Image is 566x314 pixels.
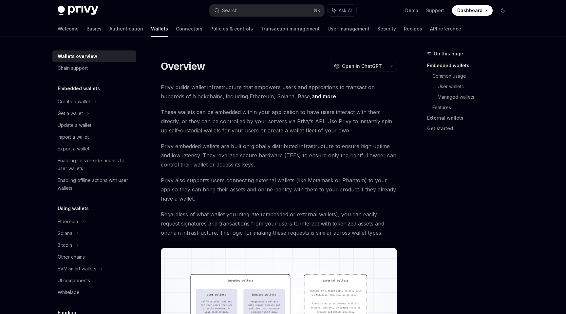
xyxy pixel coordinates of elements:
[430,21,461,37] a: API reference
[438,92,514,102] a: Managed wallets
[457,7,482,14] span: Dashboard
[342,63,382,69] span: Open in ChatGPT
[330,61,386,72] button: Open in ChatGPT
[58,253,85,261] div: Other chains
[498,5,508,16] button: Toggle dark mode
[452,5,493,16] a: Dashboard
[261,21,320,37] a: Transaction management
[58,98,90,106] div: Create a wallet
[58,121,91,129] div: Update a wallet
[161,210,397,237] span: Regardless of what wallet you integrate (embedded or external wallets), you can easily request si...
[405,7,418,14] a: Demo
[222,7,240,14] div: Search...
[432,102,514,113] a: Features
[52,275,136,286] a: UI components
[311,93,336,100] a: and more
[58,133,89,141] div: Import a wallet
[58,157,132,172] div: Enabling server-side access to user wallets
[58,64,88,72] div: Chain support
[52,62,136,74] a: Chain support
[58,52,97,60] div: Wallets overview
[58,218,78,226] div: Ethereum
[52,119,136,131] a: Update a wallet
[58,21,79,37] a: Welcome
[86,21,102,37] a: Basics
[151,21,168,37] a: Wallets
[52,174,136,194] a: Enabling offline actions with user wallets
[58,265,96,273] div: EVM smart wallets
[339,7,352,14] span: Ask AI
[161,142,397,169] span: Privy embedded wallets are built on globally distributed infrastructure to ensure high uptime and...
[161,108,397,135] span: These wallets can be embedded within your application to have users interact with them directly, ...
[404,21,422,37] a: Recipes
[58,6,98,15] img: dark logo
[427,60,514,71] a: Embedded wallets
[176,21,202,37] a: Connectors
[377,21,396,37] a: Security
[52,251,136,263] a: Other chains
[161,60,205,72] h1: Overview
[58,288,81,296] div: Whitelabel
[432,71,514,81] a: Common usage
[52,50,136,62] a: Wallets overview
[434,50,463,58] span: On this page
[58,109,83,117] div: Get a wallet
[210,5,324,16] button: Search...⌘K
[52,143,136,155] a: Export a wallet
[58,85,100,92] h5: Embedded wallets
[313,8,320,13] span: ⌘ K
[109,21,143,37] a: Authentication
[52,155,136,174] a: Enabling server-side access to user wallets
[58,205,89,212] h5: Using wallets
[438,81,514,92] a: User wallets
[427,113,514,123] a: External wallets
[161,83,397,101] span: Privy builds wallet infrastructure that empowers users and applications to transact on hundreds o...
[58,145,89,153] div: Export a wallet
[58,229,72,237] div: Solana
[52,286,136,298] a: Whitelabel
[210,21,253,37] a: Policies & controls
[161,176,397,203] span: Privy also supports users connecting external wallets (like Metamask or Phantom) to your app so t...
[426,7,444,14] a: Support
[328,5,356,16] button: Ask AI
[427,123,514,134] a: Get started
[58,277,90,285] div: UI components
[58,176,132,192] div: Enabling offline actions with user wallets
[328,21,369,37] a: User management
[58,241,72,249] div: Bitcoin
